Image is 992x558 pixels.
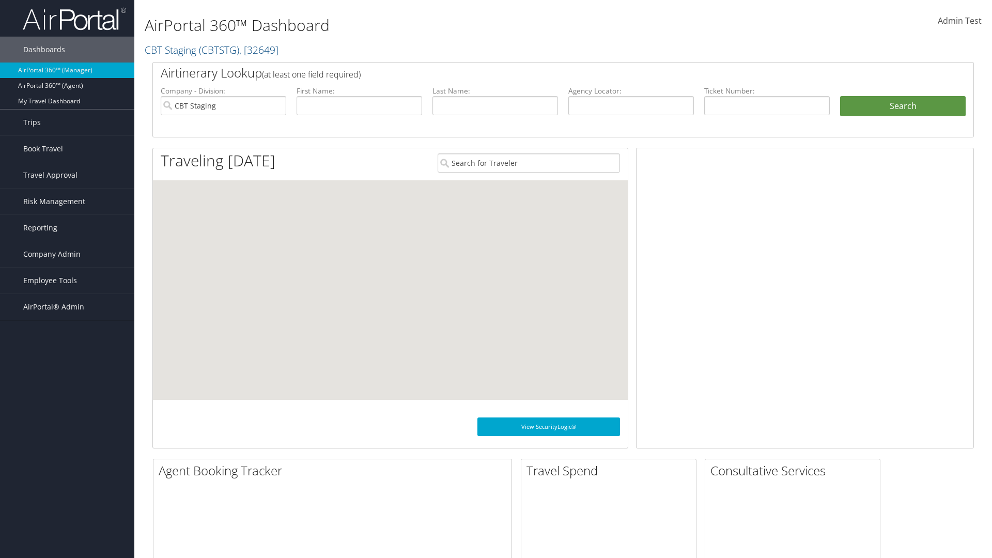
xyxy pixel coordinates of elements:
[526,462,696,479] h2: Travel Spend
[145,14,703,36] h1: AirPortal 360™ Dashboard
[23,268,77,293] span: Employee Tools
[568,86,694,96] label: Agency Locator:
[23,241,81,267] span: Company Admin
[161,86,286,96] label: Company - Division:
[938,15,982,26] span: Admin Test
[161,150,275,172] h1: Traveling [DATE]
[262,69,361,80] span: (at least one field required)
[159,462,512,479] h2: Agent Booking Tracker
[23,189,85,214] span: Risk Management
[710,462,880,479] h2: Consultative Services
[477,417,620,436] a: View SecurityLogic®
[840,96,966,117] button: Search
[199,43,239,57] span: ( CBTSTG )
[23,136,63,162] span: Book Travel
[239,43,278,57] span: , [ 32649 ]
[23,37,65,63] span: Dashboards
[23,294,84,320] span: AirPortal® Admin
[438,153,620,173] input: Search for Traveler
[23,162,78,188] span: Travel Approval
[704,86,830,96] label: Ticket Number:
[297,86,422,96] label: First Name:
[938,5,982,37] a: Admin Test
[145,43,278,57] a: CBT Staging
[23,215,57,241] span: Reporting
[23,7,126,31] img: airportal-logo.png
[23,110,41,135] span: Trips
[432,86,558,96] label: Last Name:
[161,64,897,82] h2: Airtinerary Lookup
